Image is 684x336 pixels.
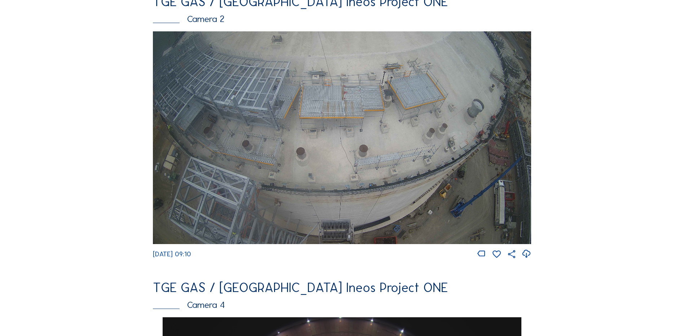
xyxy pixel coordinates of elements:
div: TGE GAS / [GEOGRAPHIC_DATA] Ineos Project ONE [153,281,531,294]
div: Camera 4 [153,300,531,309]
div: Camera 2 [153,14,531,23]
span: [DATE] 09:10 [153,250,191,258]
img: Image [153,31,531,244]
